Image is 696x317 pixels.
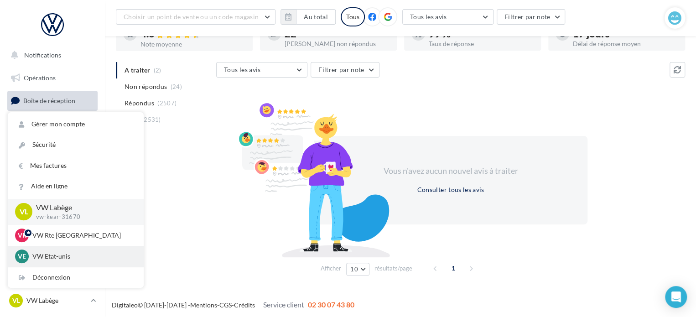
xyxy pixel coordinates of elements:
span: Opérations [24,74,56,82]
div: 17 jours [573,29,678,39]
a: Contacts [5,160,99,179]
button: Consulter tous les avis [413,184,488,195]
a: Campagnes DataOnDemand [5,258,99,285]
a: Mes factures [8,156,144,176]
button: Au total [280,9,336,25]
button: Au total [296,9,336,25]
a: Opérations [5,68,99,88]
div: [PERSON_NAME] non répondus [285,41,390,47]
a: Gérer mon compte [8,114,144,135]
div: 4.6 [140,29,245,39]
button: Filtrer par note [311,62,379,78]
span: VL [12,296,20,305]
span: VE [18,252,26,261]
a: Crédits [234,301,255,309]
div: Open Intercom Messenger [665,286,687,308]
span: (2531) [142,116,161,123]
a: Sécurité [8,135,144,155]
span: Notifications [24,51,61,59]
span: (24) [171,83,182,90]
a: PLV et print personnalisable [5,228,99,255]
a: Visibilité en ligne [5,114,99,134]
div: Taux de réponse [429,41,534,47]
p: vw-kear-31670 [36,213,129,221]
p: VW Labège [36,203,129,213]
span: Non répondus [125,82,167,91]
div: 99 % [429,29,534,39]
div: Tous [341,7,365,26]
span: 02 30 07 43 80 [308,300,354,309]
a: Mentions [190,301,217,309]
span: résultats/page [374,264,412,273]
span: Tous les avis [410,13,447,21]
a: Campagnes [5,137,99,156]
button: Filtrer par note [497,9,566,25]
p: VW Rte [GEOGRAPHIC_DATA] [32,231,133,240]
a: Médiathèque [5,182,99,202]
div: Délai de réponse moyen [573,41,678,47]
button: 10 [346,263,369,275]
button: Tous les avis [216,62,307,78]
button: Choisir un point de vente ou un code magasin [116,9,275,25]
div: Note moyenne [140,41,245,47]
span: Tous les avis [224,66,261,73]
p: VW Labège [26,296,87,305]
span: © [DATE]-[DATE] - - - [112,301,354,309]
span: 1 [446,261,461,275]
div: Vous n'avez aucun nouvel avis à traiter [372,165,529,177]
span: (2507) [157,99,177,107]
span: VL [20,207,28,217]
button: Tous les avis [402,9,493,25]
a: CGS [219,301,232,309]
p: VW Etat-unis [32,252,133,261]
a: Calendrier [5,205,99,224]
div: 22 [285,29,390,39]
div: Déconnexion [8,267,144,288]
button: Notifications [5,46,96,65]
span: 10 [350,265,358,273]
span: VR [18,231,26,240]
span: Boîte de réception [23,97,75,104]
span: Afficher [321,264,341,273]
span: Répondus [125,99,154,108]
a: VL VW Labège [7,292,98,309]
a: Boîte de réception [5,91,99,110]
span: Service client [263,300,304,309]
a: Aide en ligne [8,176,144,197]
a: Digitaleo [112,301,138,309]
span: Choisir un point de vente ou un code magasin [124,13,259,21]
